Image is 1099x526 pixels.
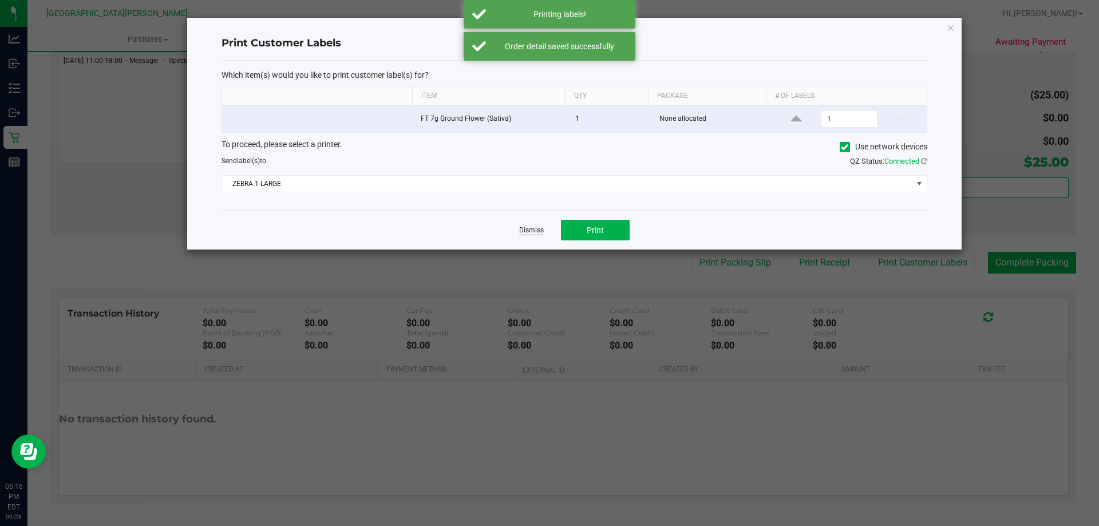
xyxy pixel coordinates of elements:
th: Qty [565,86,648,106]
a: Dismiss [519,226,544,235]
th: Item [412,86,565,106]
iframe: Resource center [11,434,46,469]
th: Package [648,86,766,106]
th: # of labels [766,86,919,106]
span: ZEBRA-1-LARGE [222,176,912,192]
td: FT 7g Ground Flower (Sativa) [414,106,568,132]
span: Connected [884,157,919,165]
h4: Print Customer Labels [222,36,927,51]
div: Order detail saved successfully [492,41,627,52]
td: None allocated [653,106,772,132]
span: Print [587,226,604,235]
td: 1 [568,106,653,132]
span: label(s) [237,157,260,165]
label: Use network devices [840,141,927,153]
p: Which item(s) would you like to print customer label(s) for? [222,70,927,80]
span: QZ Status: [850,157,927,165]
div: Printing labels! [492,9,627,20]
span: Send to: [222,157,268,165]
button: Print [561,220,630,240]
div: To proceed, please select a printer. [213,139,936,156]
